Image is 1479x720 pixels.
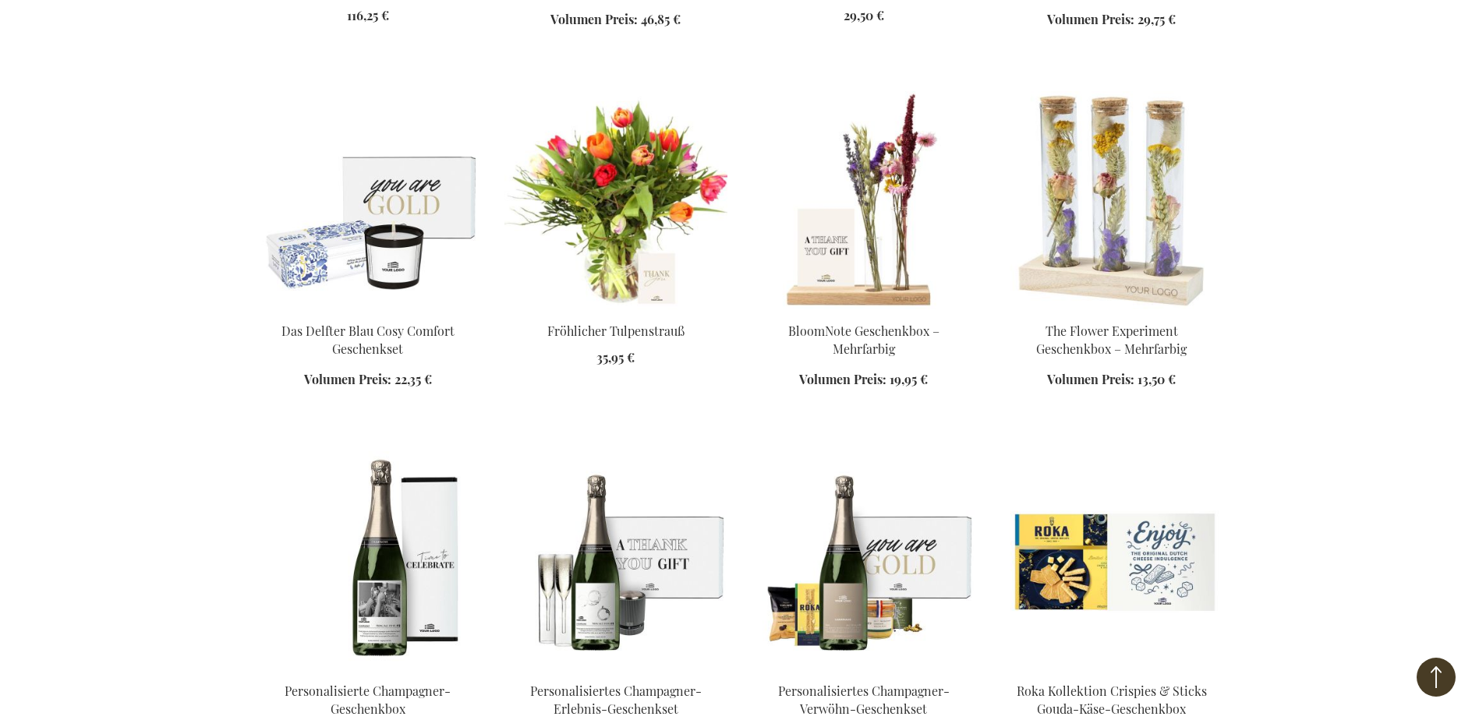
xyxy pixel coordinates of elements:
[1000,451,1223,669] img: Roka Collection Crispies & Sticks Gouda Cheese Gift Box
[304,371,432,389] a: Volumen Preis: 22,35 €
[547,323,685,339] a: Fröhlicher Tulpenstrauß
[550,11,681,29] a: Volumen Preis: 46,85 €
[890,371,928,387] span: 19,95 €
[395,371,432,387] span: 22,35 €
[788,323,939,357] a: BloomNote Geschenkbox – Mehrfarbig
[641,11,681,27] span: 46,85 €
[799,371,886,387] span: Volumen Preis:
[752,303,975,318] a: BloomNote Gift Box - Multicolor
[1000,303,1223,318] a: The Flower Experiment Gift Box - Multi
[844,7,884,23] span: 29,50 €
[504,663,727,678] a: Personalisiertes Champagner-Erlebnis-Geschenkset
[504,451,727,669] img: Personalisiertes Champagner-Erlebnis-Geschenkset
[752,663,975,678] a: Personalisiertes Champagner-Verwöhn-Geschenkset
[1138,11,1176,27] span: 29,75 €
[752,451,975,669] img: Personalisiertes Champagner-Verwöhn-Geschenkset
[1017,683,1207,717] a: Roka Kollektion Crispies & Sticks Gouda-Käse-Geschenkbox
[504,303,727,318] a: Cheerful Tulip Flower Bouquet
[596,349,635,365] span: 35,95 €
[1000,91,1223,309] img: The Flower Experiment Gift Box - Multi
[550,11,638,27] span: Volumen Preis:
[257,303,479,318] a: Delft's Cosy Comfort Gift Set
[285,683,451,717] a: Personalisierte Champagner-Geschenkbox
[1047,371,1134,387] span: Volumen Preis:
[799,371,928,389] a: Volumen Preis: 19,95 €
[778,683,950,717] a: Personalisiertes Champagner-Verwöhn-Geschenkset
[281,323,455,357] a: Das Delfter Blau Cosy Comfort Geschenkset
[257,451,479,669] img: Personalisierte Champagner-Geschenkbox
[1036,323,1187,357] a: The Flower Experiment Geschenkbox – Mehrfarbig
[1138,371,1176,387] span: 13,50 €
[304,371,391,387] span: Volumen Preis:
[1047,371,1176,389] a: Volumen Preis: 13,50 €
[1000,663,1223,678] a: Roka Collection Crispies & Sticks Gouda Cheese Gift Box
[752,91,975,309] img: BloomNote Gift Box - Multicolor
[1047,11,1176,29] a: Volumen Preis: 29,75 €
[257,663,479,678] a: Personalisierte Champagner-Geschenkbox
[257,91,479,309] img: Delft's Cosy Comfort Gift Set
[1047,11,1134,27] span: Volumen Preis:
[504,91,727,309] img: Cheerful Tulip Flower Bouquet
[347,7,389,23] span: 116,25 €
[530,683,702,717] a: Personalisiertes Champagner-Erlebnis-Geschenkset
